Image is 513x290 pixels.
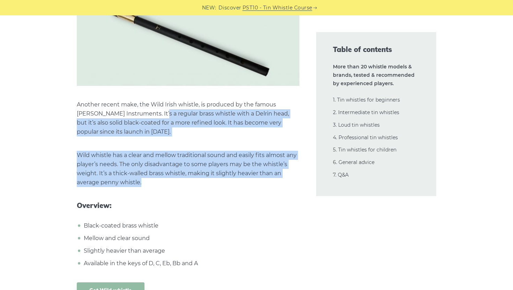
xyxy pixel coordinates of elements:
strong: More than 20 whistle models & brands, tested & recommended by experienced players. [333,64,415,87]
a: 3. Loud tin whistles [333,122,380,128]
li: Slightly heavier than average [82,246,299,255]
p: Another recent make, the Wild Irish whistle, is produced by the famous [PERSON_NAME] Instruments.... [77,100,299,136]
a: 2. Intermediate tin whistles [333,109,399,116]
a: PST10 - Tin Whistle Course [243,4,312,12]
p: Wild whistle has a clear and mellow traditional sound and easily fits almost any player’s needs. ... [77,151,299,187]
a: 6. General advice [333,159,374,165]
li: Mellow and clear sound [82,234,299,243]
a: 7. Q&A [333,172,349,178]
span: Table of contents [333,45,419,54]
li: Available in the keys of D, C, Eb, Bb and A [82,259,299,268]
a: 4. Professional tin whistles [333,134,398,141]
li: Black-coated brass whistle [82,221,299,230]
span: NEW: [202,4,216,12]
span: Discover [218,4,241,12]
span: Overview: [77,201,299,210]
a: 1. Tin whistles for beginners [333,97,400,103]
a: 5. Tin whistles for children [333,147,396,153]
